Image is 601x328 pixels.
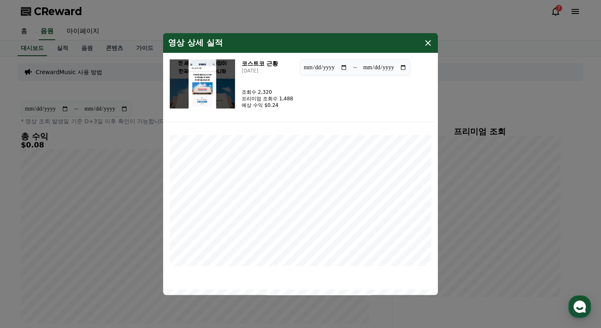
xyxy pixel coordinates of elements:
p: ~ [352,62,358,72]
p: [DATE] [242,67,278,74]
p: 조회수 2,320 [242,88,293,95]
h4: 영상 상세 실적 [168,38,223,48]
img: 코스트코 근황 [170,59,235,108]
p: 예상 수익 $0.24 [242,102,293,108]
div: modal [163,33,438,295]
h3: 코스트코 근황 [242,59,278,67]
p: 프리미엄 조회수 1,488 [242,95,293,102]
